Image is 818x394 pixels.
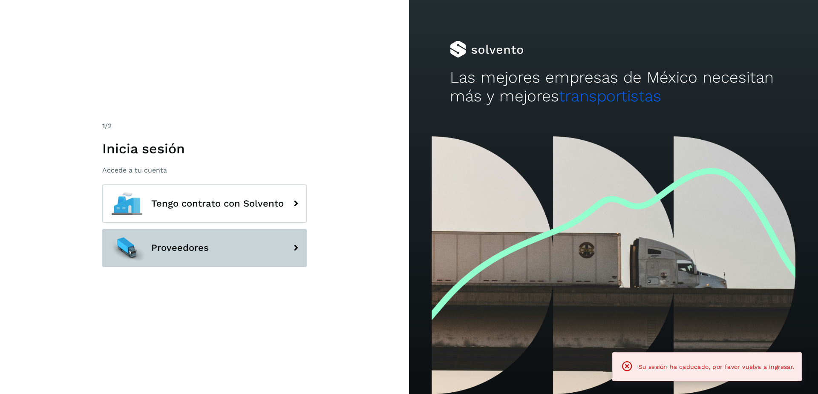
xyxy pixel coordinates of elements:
button: Proveedores [102,229,307,267]
span: Su sesión ha caducado, por favor vuelva a ingresar. [639,363,795,370]
span: Tengo contrato con Solvento [151,198,284,209]
button: Tengo contrato con Solvento [102,184,307,223]
span: Proveedores [151,243,209,253]
span: 1 [102,122,105,130]
h1: Inicia sesión [102,141,307,157]
h2: Las mejores empresas de México necesitan más y mejores [450,68,777,106]
div: /2 [102,121,307,131]
span: transportistas [559,87,661,105]
p: Accede a tu cuenta [102,166,307,174]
